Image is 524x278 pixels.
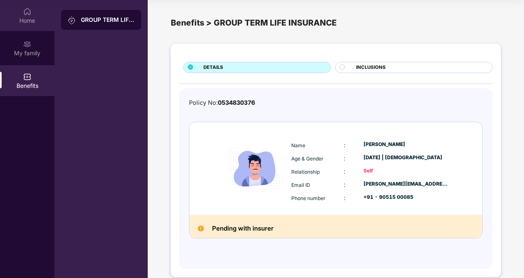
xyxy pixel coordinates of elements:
img: svg+xml;base64,PHN2ZyBpZD0iSG9tZSIgeG1sbnM9Imh0dHA6Ly93d3cudzMub3JnLzIwMDAvc3ZnIiB3aWR0aD0iMjAiIG... [23,7,31,16]
span: 0534830376 [218,99,255,106]
span: : [344,168,345,175]
span: : [344,181,345,188]
div: Self [363,167,448,175]
span: INCLUSIONS [356,64,386,71]
span: Phone number [291,195,326,201]
img: Pending [198,226,204,232]
div: [PERSON_NAME][EMAIL_ADDRESS][PERSON_NAME][DOMAIN_NAME] [363,180,448,188]
div: [DATE] | [DEMOGRAPHIC_DATA] [363,154,448,162]
img: svg+xml;base64,PHN2ZyB3aWR0aD0iMjAiIGhlaWdodD0iMjAiIHZpZXdCb3g9IjAgMCAyMCAyMCIgZmlsbD0ibm9uZSIgeG... [23,40,31,48]
img: icon [221,134,289,203]
img: svg+xml;base64,PHN2ZyB3aWR0aD0iMjAiIGhlaWdodD0iMjAiIHZpZXdCb3g9IjAgMCAyMCAyMCIgZmlsbD0ibm9uZSIgeG... [68,16,76,24]
span: : [344,155,345,162]
span: Name [291,142,305,148]
div: Benefits > GROUP TERM LIFE INSURANCE [171,16,501,29]
h2: Pending with insurer [212,223,274,234]
div: GROUP TERM LIFE INSURANCE [81,16,135,24]
span: Relationship [291,169,320,175]
span: DETAILS [203,64,223,71]
span: Email ID [291,182,310,188]
span: Age & Gender [291,155,323,162]
div: +91 - 90515 00085 [363,193,448,201]
img: svg+xml;base64,PHN2ZyBpZD0iQmVuZWZpdHMiIHhtbG5zPSJodHRwOi8vd3d3LnczLm9yZy8yMDAwL3N2ZyIgd2lkdGg9Ij... [23,73,31,81]
span: : [344,141,345,148]
div: Policy No: [189,98,255,108]
div: [PERSON_NAME] [363,141,448,148]
span: : [344,194,345,201]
